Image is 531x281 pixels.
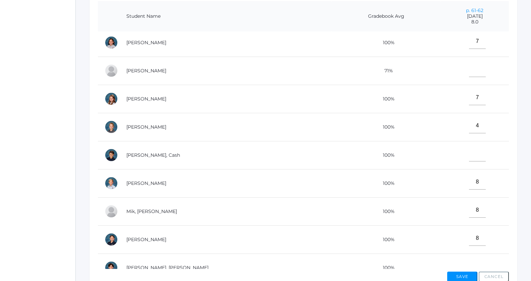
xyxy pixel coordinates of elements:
th: Gradebook Avg [331,1,441,32]
div: Aiden Oceguera [105,233,118,246]
a: [PERSON_NAME], Cash [126,152,180,158]
td: 100% [331,85,441,113]
div: Peter Laubacher [105,177,118,190]
td: 71% [331,57,441,85]
span: [DATE] [448,13,502,19]
td: 100% [331,225,441,254]
a: [PERSON_NAME] [126,40,166,46]
a: p. 61-62 [466,7,483,13]
td: 100% [331,197,441,225]
td: 100% [331,141,441,169]
div: Cash Kilian [105,148,118,162]
div: Esperanza Ewing [105,36,118,49]
a: Mik, [PERSON_NAME] [126,208,177,214]
span: 8.0 [448,19,502,25]
div: Hadley Mik [105,205,118,218]
div: Louisa Hamilton [105,92,118,106]
a: [PERSON_NAME] [126,180,166,186]
a: [PERSON_NAME] [126,96,166,102]
td: 100% [331,169,441,197]
div: Grant Hein [105,120,118,134]
td: 100% [331,113,441,141]
a: [PERSON_NAME] [126,68,166,74]
div: Wyatt Ferris [105,64,118,77]
td: 100% [331,28,441,57]
a: [PERSON_NAME], [PERSON_NAME] [126,265,209,271]
a: [PERSON_NAME] [126,124,166,130]
div: Hudson Purser [105,261,118,274]
a: [PERSON_NAME] [126,236,166,242]
th: Student Name [120,1,331,32]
